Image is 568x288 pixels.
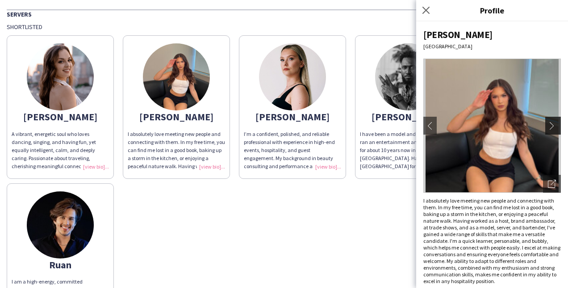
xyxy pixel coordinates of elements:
img: thumb-0a6daf31-af01-4bac-9667-bb966fa5b1d5.jpg [259,43,326,110]
div: A vibrant, energetic soul who loves dancing, singing, and having fun, yet equally intelligent, ca... [12,130,109,171]
h3: Profile [416,4,568,16]
div: [PERSON_NAME] [244,113,341,121]
img: thumb-a1540bf5-962d-43fd-a10b-07bc23b5d88f.jpg [375,43,442,110]
img: thumb-1a934836-bb14-4af0-9f3c-91e4d80fb9c1.png [27,43,94,110]
img: thumb-671868e88b9ab.jpeg [27,191,94,258]
div: I have been a model and business owner, I ran an entertainment and events business for about 10 y... [360,130,457,171]
img: thumb-68d9a1bf652a8.jpeg [143,43,210,110]
div: [PERSON_NAME] [128,113,225,121]
div: [GEOGRAPHIC_DATA] [423,43,561,50]
div: [PERSON_NAME] [360,113,457,121]
img: Crew avatar or photo [423,59,561,193]
div: Servers [7,9,561,18]
div: Shortlisted [7,23,561,31]
div: [PERSON_NAME] [12,113,109,121]
div: I’m a confident, polished, and reliable professional with experience in high-end events, hospital... [244,130,341,171]
div: [PERSON_NAME] [423,29,561,41]
div: I absolutely love meeting new people and connecting with them. In my free time, you can find me l... [423,197,561,284]
div: I absolutely love meeting new people and connecting with them. In my free time, you can find me l... [128,130,225,171]
div: Ruan [12,261,109,269]
div: Open photos pop-in [543,175,561,193]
